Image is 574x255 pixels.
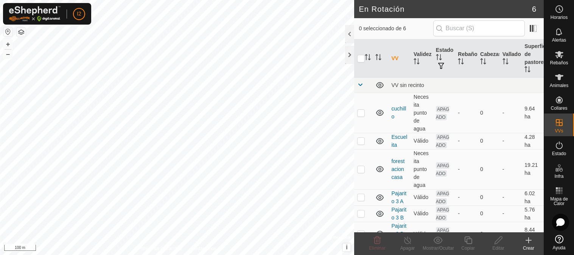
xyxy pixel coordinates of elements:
div: - [458,109,474,117]
span: APAGADO [436,190,450,205]
span: Infra [554,174,563,179]
div: Mostrar/Ocultar [423,245,453,252]
th: Vallado [499,39,522,78]
input: Buscar (S) [433,20,525,36]
td: - [499,205,522,222]
p-sorticon: Activar para ordenar [458,59,464,65]
p-sorticon: Activar para ordenar [375,55,381,61]
a: Pajarito 3 A [391,190,406,204]
a: Política de Privacidad [138,245,182,252]
span: Ayuda [553,246,566,250]
p-sorticon: Activar para ordenar [502,59,509,65]
span: APAGADO [436,162,450,177]
div: Crear [513,245,544,252]
td: 8.44 ha [521,222,544,246]
th: Rebaño [455,39,477,78]
td: Válido [411,205,433,222]
a: Escuelita [391,134,407,148]
th: Superficie de pastoreo [521,39,544,78]
a: Pajarito 3 B [391,207,406,221]
span: 6 [532,3,536,15]
td: - [499,133,522,149]
span: APAGADO [436,134,450,148]
th: Estado [433,39,455,78]
span: APAGADO [436,106,450,120]
a: Pajarito 3 B-VP001 [391,223,407,245]
div: - [458,165,474,173]
td: Válido [411,133,433,149]
td: 0 [477,133,499,149]
td: 0 [477,222,499,246]
td: 9.64 ha [521,93,544,133]
span: Mapa de Calor [546,197,572,206]
td: 5.76 ha [521,205,544,222]
a: forestacion casa [391,158,404,180]
td: Válido [411,189,433,205]
span: APAGADO [436,207,450,221]
a: Contáctenos [191,245,216,252]
td: Necesita punto de agua [411,93,433,133]
td: Necesita punto de agua [411,149,433,189]
td: - [499,189,522,205]
td: - [499,93,522,133]
span: APAGADO [436,227,450,241]
div: VV sin recinto [391,82,541,88]
p-sorticon: Activar para ordenar [524,67,530,73]
button: Capas del Mapa [17,28,26,37]
span: 0 seleccionado de 6 [359,25,433,33]
td: 4.28 ha [521,133,544,149]
a: cuchillo [391,106,406,120]
td: - [499,149,522,189]
p-sorticon: Activar para ordenar [480,59,486,65]
span: Alertas [552,38,566,42]
span: Rebaños [550,61,568,65]
h2: En Rotación [359,5,532,14]
span: Animales [550,83,568,88]
td: 0 [477,93,499,133]
td: 19.21 ha [521,149,544,189]
button: i [342,243,351,252]
span: VVs [555,129,563,133]
th: VV [388,39,411,78]
td: Válido [411,222,433,246]
span: I2 [77,10,81,18]
span: i [346,244,347,250]
p-sorticon: Activar para ordenar [414,59,420,65]
td: 0 [477,149,499,189]
div: - [458,230,474,238]
td: - [499,222,522,246]
img: Logo Gallagher [9,6,61,22]
div: Editar [483,245,513,252]
a: Ayuda [544,232,574,253]
span: Collares [551,106,567,110]
span: Estado [552,151,566,156]
p-sorticon: Activar para ordenar [365,55,371,61]
td: 0 [477,189,499,205]
div: - [458,210,474,218]
th: Validez [411,39,433,78]
p-sorticon: Activar para ordenar [436,55,442,61]
button: + [3,40,12,49]
td: 0 [477,205,499,222]
th: Cabezas [477,39,499,78]
div: Apagar [392,245,423,252]
span: Horarios [551,15,568,20]
span: Eliminar [369,246,385,251]
td: 6.02 ha [521,189,544,205]
button: Restablecer Mapa [3,27,12,36]
div: - [458,137,474,145]
button: – [3,50,12,59]
div: - [458,193,474,201]
div: Copiar [453,245,483,252]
